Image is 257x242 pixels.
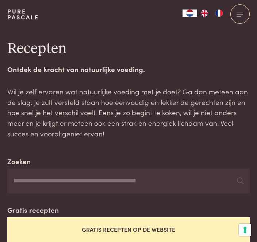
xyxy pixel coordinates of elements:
a: FR [212,10,226,17]
ul: Language list [197,10,226,17]
button: Uw voorkeuren voor toestemming voor trackingtechnologieën [239,224,251,236]
strong: Ontdek de kracht van natuurlijke voeding. [7,64,145,74]
button: Gratis recepten op de website [7,217,250,242]
label: Gratis recepten [7,205,59,215]
p: Wil je zelf ervaren wat natuurlijke voeding met je doet? Ga dan meteen aan de slag. Je zult verst... [7,86,250,139]
div: Language [183,10,197,17]
a: PurePascale [7,8,39,20]
aside: Language selected: Nederlands [183,10,226,17]
a: EN [197,10,212,17]
a: NL [183,10,197,17]
label: Zoeken [7,156,31,167]
h1: Recepten [7,40,250,58]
